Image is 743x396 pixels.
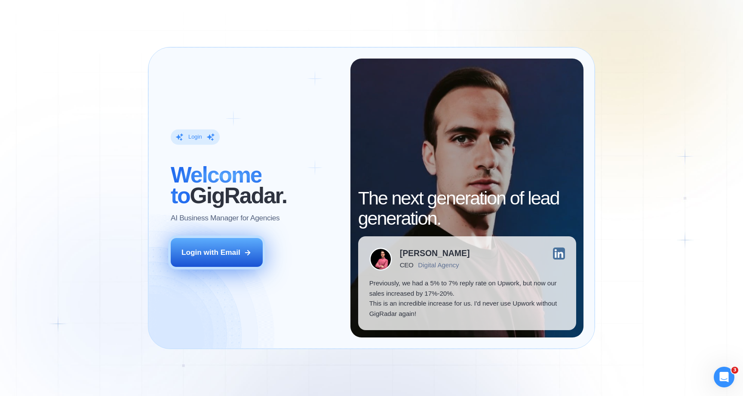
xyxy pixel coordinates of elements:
[171,238,263,267] button: Login with Email
[400,261,414,269] div: CEO
[358,188,576,229] h2: The next generation of lead generation.
[171,162,261,208] span: Welcome to
[188,133,202,140] div: Login
[400,249,470,257] div: [PERSON_NAME]
[714,367,734,387] iframe: Intercom live chat
[171,165,340,206] h2: ‍ GigRadar.
[369,278,565,319] p: Previously, we had a 5% to 7% reply rate on Upwork, but now our sales increased by 17%-20%. This ...
[171,213,279,223] p: AI Business Manager for Agencies
[181,247,240,258] div: Login with Email
[418,261,459,269] div: Digital Agency
[731,367,738,374] span: 3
